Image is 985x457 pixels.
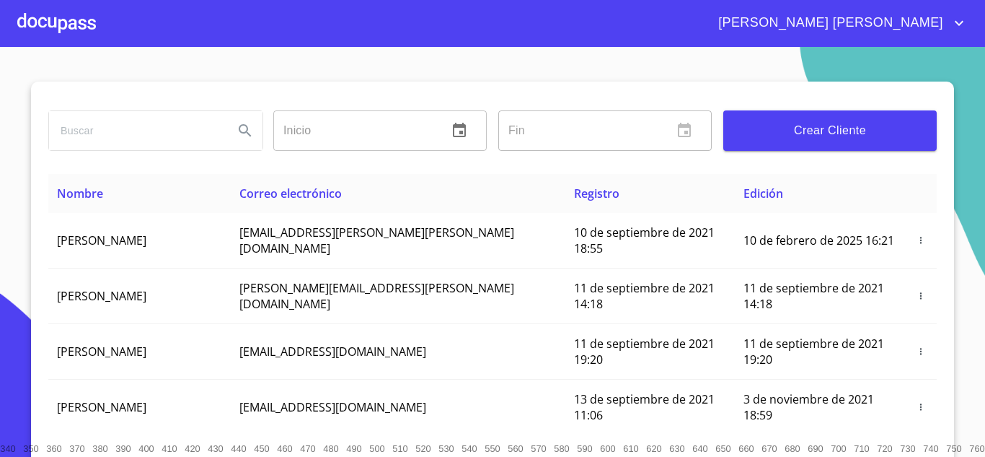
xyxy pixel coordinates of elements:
span: 3 de noviembre de 2021 18:59 [743,391,874,423]
span: [PERSON_NAME] [57,232,146,248]
span: 660 [738,443,754,454]
span: 420 [185,443,200,454]
button: Search [228,113,262,148]
span: 410 [162,443,177,454]
span: 560 [508,443,523,454]
span: Nombre [57,186,103,201]
span: 610 [623,443,638,454]
span: 11 de septiembre de 2021 14:18 [743,280,884,312]
span: 580 [554,443,569,454]
span: 480 [323,443,338,454]
span: 550 [485,443,500,454]
span: 450 [254,443,269,454]
span: 620 [646,443,661,454]
span: 380 [92,443,107,454]
span: 590 [577,443,592,454]
span: 13 de septiembre de 2021 11:06 [574,391,715,423]
span: 470 [300,443,315,454]
span: 680 [785,443,800,454]
span: [PERSON_NAME] [PERSON_NAME] [707,12,950,35]
span: 760 [969,443,984,454]
span: [EMAIL_ADDRESS][DOMAIN_NAME] [239,399,426,415]
span: [PERSON_NAME][EMAIL_ADDRESS][PERSON_NAME][DOMAIN_NAME] [239,280,514,312]
span: [EMAIL_ADDRESS][DOMAIN_NAME] [239,344,426,360]
span: 520 [415,443,430,454]
span: 750 [946,443,961,454]
span: 440 [231,443,246,454]
span: 600 [600,443,615,454]
span: 11 de septiembre de 2021 19:20 [574,336,715,367]
span: 390 [115,443,131,454]
span: 430 [208,443,223,454]
span: 11 de septiembre de 2021 19:20 [743,336,884,367]
button: Crear Cliente [723,110,937,151]
input: search [49,111,222,150]
span: 510 [392,443,407,454]
span: 570 [531,443,546,454]
span: 710 [854,443,869,454]
button: account of current user [707,12,968,35]
span: 690 [808,443,823,454]
span: 400 [138,443,154,454]
span: 640 [692,443,707,454]
span: 360 [46,443,61,454]
span: [EMAIL_ADDRESS][PERSON_NAME][PERSON_NAME][DOMAIN_NAME] [239,225,514,256]
span: 730 [900,443,915,454]
span: 490 [346,443,361,454]
span: Crear Cliente [735,121,925,141]
span: [PERSON_NAME] [57,288,146,304]
span: 11 de septiembre de 2021 14:18 [574,280,715,312]
span: 740 [923,443,938,454]
span: 670 [761,443,777,454]
span: 460 [277,443,292,454]
span: 350 [23,443,38,454]
span: 500 [369,443,384,454]
span: Registro [574,186,619,201]
span: 700 [831,443,846,454]
span: 530 [438,443,454,454]
span: 630 [669,443,684,454]
span: 720 [877,443,892,454]
span: 370 [69,443,84,454]
span: [PERSON_NAME] [57,399,146,415]
span: [PERSON_NAME] [57,344,146,360]
span: Edición [743,186,783,201]
span: 540 [461,443,477,454]
span: 10 de febrero de 2025 16:21 [743,232,894,248]
span: 650 [715,443,730,454]
span: 10 de septiembre de 2021 18:55 [574,225,715,256]
span: Correo electrónico [239,186,342,201]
